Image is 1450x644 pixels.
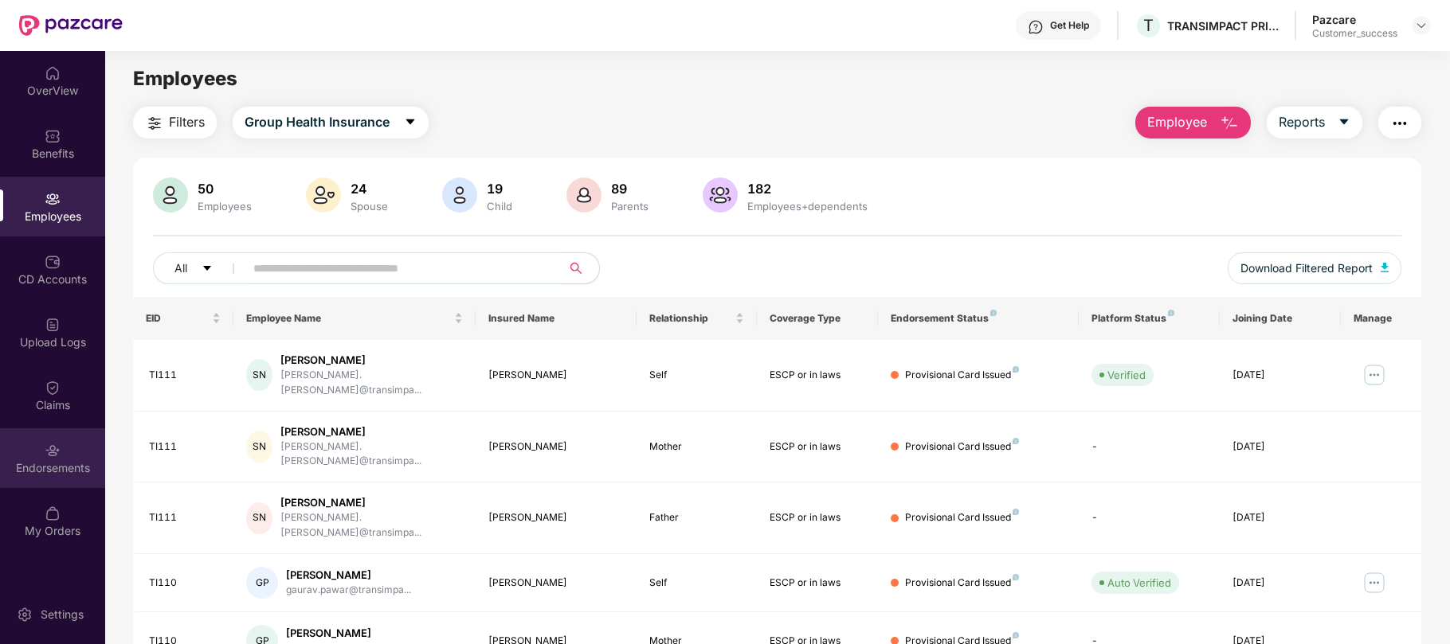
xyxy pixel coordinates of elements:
[488,510,624,525] div: [PERSON_NAME]
[149,576,221,591] div: TI110
[245,112,390,132] span: Group Health Insurance
[770,576,865,591] div: ESCP or in laws
[608,181,652,197] div: 89
[560,262,591,275] span: search
[133,107,217,139] button: Filters
[1050,19,1089,32] div: Get Help
[133,297,233,340] th: EID
[246,359,272,391] div: SN
[1107,575,1171,591] div: Auto Verified
[1279,112,1325,132] span: Reports
[905,368,1019,383] div: Provisional Card Issued
[484,200,515,213] div: Child
[1232,576,1328,591] div: [DATE]
[286,583,411,598] div: gaurav.pawar@transimpa...
[1135,107,1251,139] button: Employee
[1362,570,1387,595] img: manageButton
[1232,439,1328,455] div: [DATE]
[194,200,255,213] div: Employees
[1362,362,1387,388] img: manageButton
[45,380,61,396] img: svg+xml;base64,PHN2ZyBpZD0iQ2xhaW0iIHhtbG5zPSJodHRwOi8vd3d3LnczLm9yZy8yMDAwL3N2ZyIgd2lkdGg9IjIwIi...
[1232,510,1328,525] div: [DATE]
[246,567,278,599] div: GP
[703,178,738,213] img: svg+xml;base64,PHN2ZyB4bWxucz0iaHR0cDovL3d3dy53My5vcmcvMjAwMC9zdmciIHhtbG5zOnhsaW5rPSJodHRwOi8vd3...
[233,297,475,340] th: Employee Name
[1028,19,1044,35] img: svg+xml;base64,PHN2ZyBpZD0iSGVscC0zMngzMiIgeG1sbnM9Imh0dHA6Ly93d3cudzMub3JnLzIwMDAvc3ZnIiB3aWR0aD...
[649,368,745,383] div: Self
[488,439,624,455] div: [PERSON_NAME]
[45,65,61,81] img: svg+xml;base64,PHN2ZyBpZD0iSG9tZSIgeG1sbnM9Imh0dHA6Ly93d3cudzMub3JnLzIwMDAvc3ZnIiB3aWR0aD0iMjAiIG...
[280,368,462,398] div: [PERSON_NAME].[PERSON_NAME]@transimpa...
[1220,114,1239,133] img: svg+xml;base64,PHN2ZyB4bWxucz0iaHR0cDovL3d3dy53My5vcmcvMjAwMC9zdmciIHhtbG5zOnhsaW5rPSJodHRwOi8vd3...
[1232,368,1328,383] div: [DATE]
[45,128,61,144] img: svg+xml;base64,PHN2ZyBpZD0iQmVuZWZpdHMiIHhtbG5zPSJodHRwOi8vd3d3LnczLm9yZy8yMDAwL3N2ZyIgd2lkdGg9Ij...
[1240,260,1373,277] span: Download Filtered Report
[45,443,61,459] img: svg+xml;base64,PHN2ZyBpZD0iRW5kb3JzZW1lbnRzIiB4bWxucz0iaHR0cDovL3d3dy53My5vcmcvMjAwMC9zdmciIHdpZH...
[905,510,1019,525] div: Provisional Card Issued
[246,502,272,534] div: SN
[1013,574,1019,580] img: svg+xml;base64,PHN2ZyB4bWxucz0iaHR0cDovL3d3dy53My5vcmcvMjAwMC9zdmciIHdpZHRoPSI4IiBoZWlnaHQ9IjgiIH...
[286,626,411,641] div: [PERSON_NAME]
[990,310,997,316] img: svg+xml;base64,PHN2ZyB4bWxucz0iaHR0cDovL3d3dy53My5vcmcvMjAwMC9zdmciIHdpZHRoPSI4IiBoZWlnaHQ9IjgiIH...
[1267,107,1362,139] button: Reportscaret-down
[757,297,878,340] th: Coverage Type
[404,115,417,130] span: caret-down
[133,67,237,90] span: Employees
[649,576,745,591] div: Self
[488,576,624,591] div: [PERSON_NAME]
[174,260,187,277] span: All
[1415,19,1428,32] img: svg+xml;base64,PHN2ZyBpZD0iRHJvcGRvd24tMzJ4MzIiIHhtbG5zPSJodHRwOi8vd3d3LnczLm9yZy8yMDAwL3N2ZyIgd2...
[153,178,188,213] img: svg+xml;base64,PHN2ZyB4bWxucz0iaHR0cDovL3d3dy53My5vcmcvMjAwMC9zdmciIHhtbG5zOnhsaW5rPSJodHRwOi8vd3...
[1220,297,1341,340] th: Joining Date
[560,252,600,284] button: search
[1079,412,1220,483] td: -
[1312,27,1397,40] div: Customer_success
[202,263,213,275] span: caret-down
[45,191,61,207] img: svg+xml;base64,PHN2ZyBpZD0iRW1wbG95ZWVzIiB4bWxucz0iaHR0cDovL3d3dy53My5vcmcvMjAwMC9zdmciIHdpZHRoPS...
[905,439,1019,455] div: Provisional Card Issued
[1013,438,1019,444] img: svg+xml;base64,PHN2ZyB4bWxucz0iaHR0cDovL3d3dy53My5vcmcvMjAwMC9zdmciIHdpZHRoPSI4IiBoZWlnaHQ9IjgiIH...
[149,368,221,383] div: TI111
[36,607,88,623] div: Settings
[153,252,250,284] button: Allcaret-down
[1390,114,1409,133] img: svg+xml;base64,PHN2ZyB4bWxucz0iaHR0cDovL3d3dy53My5vcmcvMjAwMC9zdmciIHdpZHRoPSIyNCIgaGVpZ2h0PSIyNC...
[905,576,1019,591] div: Provisional Card Issued
[476,297,637,340] th: Insured Name
[1168,310,1174,316] img: svg+xml;base64,PHN2ZyB4bWxucz0iaHR0cDovL3d3dy53My5vcmcvMjAwMC9zdmciIHdpZHRoPSI4IiBoZWlnaHQ9IjgiIH...
[649,312,733,325] span: Relationship
[649,439,745,455] div: Mother
[1228,252,1401,284] button: Download Filtered Report
[488,368,624,383] div: [PERSON_NAME]
[744,181,871,197] div: 182
[891,312,1067,325] div: Endorsement Status
[1013,632,1019,638] img: svg+xml;base64,PHN2ZyB4bWxucz0iaHR0cDovL3d3dy53My5vcmcvMjAwMC9zdmciIHdpZHRoPSI4IiBoZWlnaHQ9IjgiIH...
[246,431,272,463] div: SN
[246,312,450,325] span: Employee Name
[280,495,462,510] div: [PERSON_NAME]
[1079,482,1220,554] td: -
[649,510,745,525] div: Father
[1341,297,1421,340] th: Manage
[17,607,33,623] img: svg+xml;base64,PHN2ZyBpZD0iU2V0dGluZy0yMHgyMCIgeG1sbnM9Imh0dHA6Ly93d3cudzMub3JnLzIwMDAvc3ZnIiB3aW...
[45,505,61,521] img: svg+xml;base64,PHN2ZyBpZD0iTXlfT3JkZXJzIiBkYXRhLW5hbWU9Ik15IE9yZGVycyIgeG1sbnM9Imh0dHA6Ly93d3cudz...
[280,424,462,439] div: [PERSON_NAME]
[1013,509,1019,515] img: svg+xml;base64,PHN2ZyB4bWxucz0iaHR0cDovL3d3dy53My5vcmcvMjAwMC9zdmciIHdpZHRoPSI4IiBoZWlnaHQ9IjgiIH...
[770,368,865,383] div: ESCP or in laws
[169,112,205,132] span: Filters
[637,297,758,340] th: Relationship
[145,114,164,133] img: svg+xml;base64,PHN2ZyB4bWxucz0iaHR0cDovL3d3dy53My5vcmcvMjAwMC9zdmciIHdpZHRoPSIyNCIgaGVpZ2h0PSIyNC...
[1381,263,1389,272] img: svg+xml;base64,PHN2ZyB4bWxucz0iaHR0cDovL3d3dy53My5vcmcvMjAwMC9zdmciIHhtbG5zOnhsaW5rPSJodHRwOi8vd3...
[1143,16,1154,35] span: T
[194,181,255,197] div: 50
[286,568,411,583] div: [PERSON_NAME]
[1167,18,1279,33] div: TRANSIMPACT PRIVATE LIMITED
[608,200,652,213] div: Parents
[484,181,515,197] div: 19
[442,178,477,213] img: svg+xml;base64,PHN2ZyB4bWxucz0iaHR0cDovL3d3dy53My5vcmcvMjAwMC9zdmciIHhtbG5zOnhsaW5rPSJodHRwOi8vd3...
[45,317,61,333] img: svg+xml;base64,PHN2ZyBpZD0iVXBsb2FkX0xvZ3MiIGRhdGEtbmFtZT0iVXBsb2FkIExvZ3MiIHhtbG5zPSJodHRwOi8vd3...
[1107,367,1146,383] div: Verified
[1091,312,1207,325] div: Platform Status
[19,15,123,36] img: New Pazcare Logo
[1312,12,1397,27] div: Pazcare
[566,178,602,213] img: svg+xml;base64,PHN2ZyB4bWxucz0iaHR0cDovL3d3dy53My5vcmcvMjAwMC9zdmciIHhtbG5zOnhsaW5rPSJodHRwOi8vd3...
